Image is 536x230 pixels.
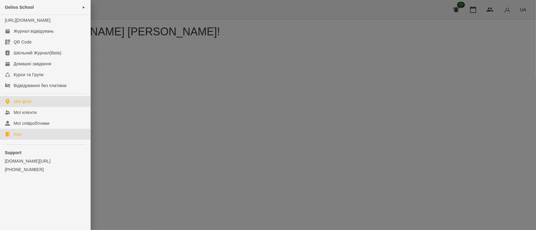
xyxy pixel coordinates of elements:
[14,61,51,67] div: Домашні завдання
[5,158,86,164] a: [DOMAIN_NAME][URL]
[5,167,86,173] a: [PHONE_NUMBER]
[14,50,61,56] div: Шкільний Журнал(Beta)
[14,99,31,105] div: Мої філії
[14,39,32,45] div: QR Code
[14,131,21,137] div: Ігри
[82,5,86,10] span: ►
[14,72,44,78] div: Курси та Групи
[5,5,34,10] span: Gelios School
[14,28,54,34] div: Журнал відвідувань
[14,83,67,89] div: Відвідування без платіжки
[14,120,50,126] div: Мої співробітники
[14,109,37,115] div: Мої клієнти
[5,150,86,156] p: Support
[5,18,50,23] a: [URL][DOMAIN_NAME]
